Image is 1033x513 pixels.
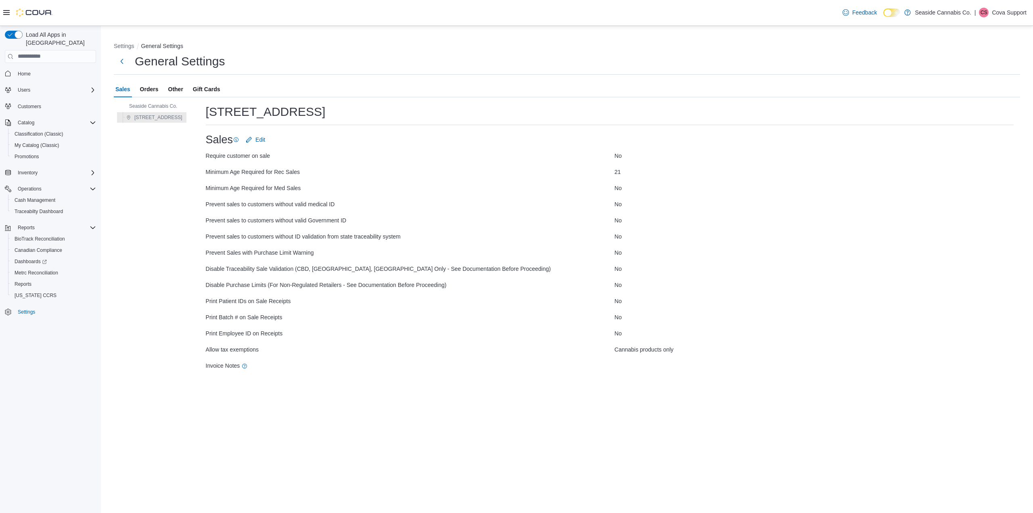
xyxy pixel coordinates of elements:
nav: Complex example [5,65,96,339]
span: Print Patient IDs on Sale Receipts [206,298,291,304]
div: 21 [615,169,1014,175]
a: [US_STATE] CCRS [11,291,60,300]
span: Sales [115,81,130,97]
div: No [615,233,1014,240]
p: Cova Support [992,8,1027,17]
span: Users [15,85,96,95]
span: Reports [15,223,96,232]
div: No [615,282,1014,288]
span: Customers [18,103,41,110]
span: Minimum Age Required for Rec Sales [206,169,300,175]
button: Settings [2,306,99,318]
a: Traceabilty Dashboard [11,207,66,216]
button: Inventory [2,167,99,178]
span: My Catalog (Classic) [11,140,96,150]
a: Classification (Classic) [11,129,67,139]
span: BioTrack Reconciliation [11,234,96,244]
a: Canadian Compliance [11,245,65,255]
span: Settings [18,309,35,315]
span: Users [18,87,30,93]
div: No [615,153,1014,159]
span: Classification (Classic) [15,131,63,137]
span: Other [168,81,183,97]
span: Prevent Sales with Purchase Limit Warning [206,249,314,256]
button: Operations [2,183,99,195]
a: Reports [11,279,35,289]
span: Feedback [852,8,877,17]
button: Reports [2,222,99,233]
button: Users [2,84,99,96]
span: Dashboards [11,257,96,266]
button: Catalog [2,117,99,128]
button: Users [15,85,33,95]
span: Cash Management [11,195,96,205]
span: Print Batch # on Sale Receipts [206,314,282,320]
button: [US_STATE] CCRS [8,290,99,301]
a: Feedback [839,4,880,21]
span: Minimum Age Required for Med Sales [206,185,301,191]
div: No [615,266,1014,272]
a: Settings [15,307,38,317]
button: Traceabilty Dashboard [8,206,99,217]
span: Washington CCRS [11,291,96,300]
span: Inventory [15,168,96,178]
div: No [615,217,1014,224]
span: Seaside Cannabis Co. [129,103,177,109]
button: Customers [2,101,99,112]
span: [STREET_ADDRESS] [134,114,182,121]
div: No [615,314,1014,320]
button: Inventory [15,168,41,178]
button: Operations [15,184,45,194]
h1: General Settings [135,53,225,69]
span: Catalog [15,118,96,128]
span: Disable Purchase Limits (For Non-Regulated Retailers - See Documentation Before Proceeding) [206,282,447,288]
a: Metrc Reconciliation [11,268,61,278]
button: Metrc Reconciliation [8,267,99,278]
nav: An example of EuiBreadcrumbs [114,42,1020,52]
button: Home [2,68,99,80]
p: Seaside Cannabis Co. [915,8,971,17]
span: Reports [18,224,35,231]
span: Home [18,71,31,77]
span: Traceabilty Dashboard [15,208,63,215]
button: [STREET_ADDRESS] [123,113,186,122]
span: Edit [255,136,265,144]
span: Promotions [11,152,96,161]
span: Home [15,69,96,79]
a: Dashboards [8,256,99,267]
button: Reports [8,278,99,290]
span: Reports [15,281,31,287]
span: Catalog [18,119,34,126]
span: Operations [18,186,42,192]
a: BioTrack Reconciliation [11,234,68,244]
button: Seaside Cannabis Co. [118,101,180,111]
a: My Catalog (Classic) [11,140,63,150]
button: Cash Management [8,195,99,206]
input: Dark Mode [883,8,900,17]
span: Load All Apps in [GEOGRAPHIC_DATA] [23,31,96,47]
button: My Catalog (Classic) [8,140,99,151]
span: Gift Cards [193,81,220,97]
img: Cova [16,8,52,17]
button: Reports [15,223,38,232]
h2: Sales [206,133,233,146]
h1: [STREET_ADDRESS] [206,104,326,120]
span: Orders [140,81,159,97]
span: Operations [15,184,96,194]
span: Metrc Reconciliation [15,270,58,276]
button: Classification (Classic) [8,128,99,140]
a: Home [15,69,34,79]
span: Reports [11,279,96,289]
div: No [615,201,1014,207]
div: No [615,298,1014,304]
a: Customers [15,102,44,111]
span: Prevent sales to customers without valid medical ID [206,201,335,207]
a: Dashboards [11,257,50,266]
button: Edit [243,132,268,148]
span: Classification (Classic) [11,129,96,139]
a: Promotions [11,152,42,161]
button: General Settings [141,43,183,49]
span: My Catalog (Classic) [15,142,59,149]
span: Invoice Notes [206,362,240,369]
